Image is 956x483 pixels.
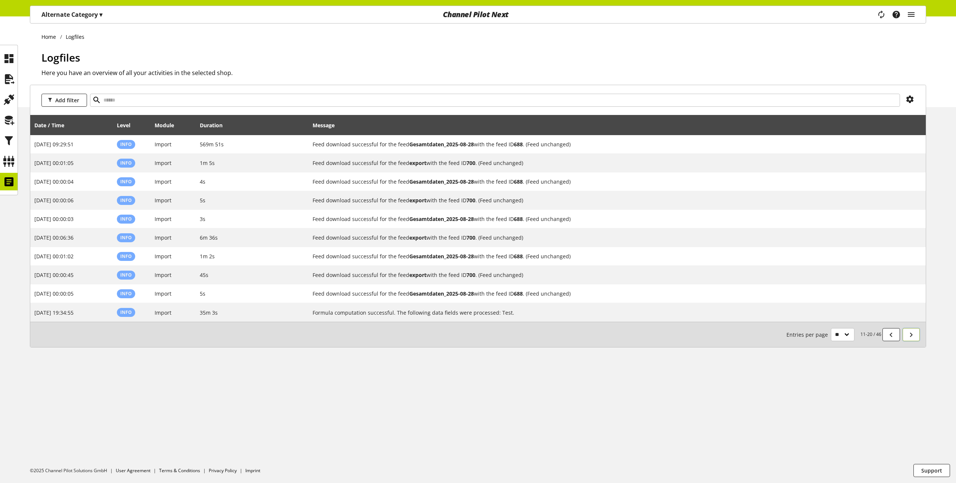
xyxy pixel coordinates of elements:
h2: Feed download successful for the feed Gesamtdaten_2025-08-28 with the feed ID 688. (Feed unchanged) [313,178,908,186]
a: Imprint [245,467,260,474]
b: export [409,197,426,204]
b: 688 [514,253,523,260]
a: Terms & Conditions [159,467,200,474]
b: 700 [466,234,475,241]
h2: Feed download successful for the feed Gesamtdaten_2025-08-28 with the feed ID 688. (Feed unchanged) [313,215,908,223]
span: [DATE] 00:01:02 [34,253,74,260]
p: Alternate Category [41,10,102,19]
h2: Formula computation successful. The following data fields were processed: Test. [313,309,908,317]
span: [DATE] 00:00:03 [34,215,74,222]
b: export [409,271,426,278]
b: 700 [466,197,475,204]
span: Info [120,178,132,185]
span: 3s [200,215,205,222]
h2: Feed download successful for the feed export with the feed ID 700. (Feed unchanged) [313,271,908,279]
span: [DATE] 00:01:05 [34,159,74,166]
small: 11-20 / 46 [786,328,881,341]
span: Support [921,467,942,474]
b: 688 [514,141,523,148]
span: Import [155,178,171,185]
span: 4s [200,178,205,185]
span: Import [155,290,171,297]
div: Date / Time [34,121,72,129]
b: Gesamtdaten_2025-08-28 [409,215,474,222]
b: 688 [514,178,523,185]
div: Duration [200,121,230,129]
span: Import [155,141,171,148]
span: Info [120,216,132,222]
span: Info [120,160,132,166]
span: 6m 36s [200,234,218,241]
span: Info [120,234,132,241]
h2: Feed download successful for the feed export with the feed ID 700. (Feed unchanged) [313,196,908,204]
span: Import [155,197,171,204]
span: [DATE] 00:00:04 [34,178,74,185]
span: Info [120,290,132,297]
b: Gesamtdaten_2025-08-28 [409,253,474,260]
div: Module [155,121,181,129]
a: Home [41,33,60,41]
button: Support [913,464,950,477]
span: Add filter [55,96,79,104]
span: Info [120,197,132,203]
span: Info [120,272,132,278]
b: 688 [514,215,523,222]
span: Info [120,309,132,315]
b: Gesamtdaten_2025-08-28 [409,141,474,148]
span: Import [155,271,171,278]
b: export [409,234,426,241]
span: 45s [200,271,208,278]
span: 569m 51s [200,141,224,148]
h2: Feed download successful for the feed export with the feed ID 700. (Feed unchanged) [313,234,908,242]
span: Import [155,234,171,241]
span: Logfiles [41,50,80,65]
div: Level [117,121,138,129]
span: 35m 3s [200,309,218,316]
span: Import [155,215,171,222]
b: export [409,159,426,166]
span: ▾ [99,10,102,19]
span: Import [155,309,171,316]
span: 5s [200,290,205,297]
b: 700 [466,159,475,166]
b: 700 [466,271,475,278]
button: Add filter [41,94,87,107]
span: Import [155,253,171,260]
a: User Agreement [116,467,150,474]
a: Privacy Policy [209,467,237,474]
span: Info [120,253,132,259]
span: Entries per page [786,331,831,339]
span: [DATE] 00:06:36 [34,234,74,241]
span: [DATE] 00:00:45 [34,271,74,278]
span: [DATE] 00:00:06 [34,197,74,204]
b: Gesamtdaten_2025-08-28 [409,178,474,185]
b: Gesamtdaten_2025-08-28 [409,290,474,297]
h2: Feed download successful for the feed Gesamtdaten_2025-08-28 with the feed ID 688. (Feed unchanged) [313,140,908,148]
h2: Here you have an overview of all your activities in the selected shop. [41,68,926,77]
span: [DATE] 09:29:51 [34,141,74,148]
span: 1m 2s [200,253,215,260]
span: 5s [200,197,205,204]
h2: Feed download successful for the feed export with the feed ID 700. (Feed unchanged) [313,159,908,167]
span: Info [120,141,132,147]
span: [DATE] 19:34:55 [34,309,74,316]
nav: main navigation [30,6,926,24]
div: Message [313,118,922,133]
li: ©2025 Channel Pilot Solutions GmbH [30,467,116,474]
h2: Feed download successful for the feed Gesamtdaten_2025-08-28 with the feed ID 688. (Feed unchanged) [313,290,908,297]
b: 688 [514,290,523,297]
span: [DATE] 00:00:05 [34,290,74,297]
span: 1m 5s [200,159,215,166]
span: Import [155,159,171,166]
h2: Feed download successful for the feed Gesamtdaten_2025-08-28 with the feed ID 688. (Feed unchanged) [313,252,908,260]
